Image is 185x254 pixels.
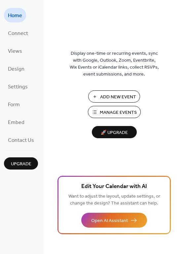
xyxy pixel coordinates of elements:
span: Embed [8,117,24,128]
span: Want to adjust the layout, update settings, or change the design? The assistant can help. [68,192,160,208]
span: Manage Events [100,109,137,116]
span: Form [8,100,20,110]
span: Views [8,46,22,57]
span: Design [8,64,24,75]
button: Open AI Assistant [81,213,147,228]
span: Upgrade [11,161,31,168]
button: Upgrade [4,157,38,170]
a: Views [4,44,26,58]
a: Embed [4,115,28,129]
span: Open AI Assistant [91,217,128,224]
button: Add New Event [88,90,140,103]
span: Home [8,11,22,21]
a: Home [4,8,26,22]
a: Design [4,61,28,76]
a: Contact Us [4,133,38,147]
span: 🚀 Upgrade [96,128,133,137]
a: Form [4,97,24,111]
span: Add New Event [100,94,136,101]
a: Connect [4,26,32,40]
span: Settings [8,82,28,92]
span: Edit Your Calendar with AI [81,182,147,191]
button: Manage Events [88,106,141,118]
button: 🚀 Upgrade [92,126,137,138]
span: Contact Us [8,135,34,146]
span: Connect [8,28,28,39]
a: Settings [4,79,32,94]
span: Display one-time or recurring events, sync with Google, Outlook, Zoom, Eventbrite, Wix Events or ... [70,50,159,78]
